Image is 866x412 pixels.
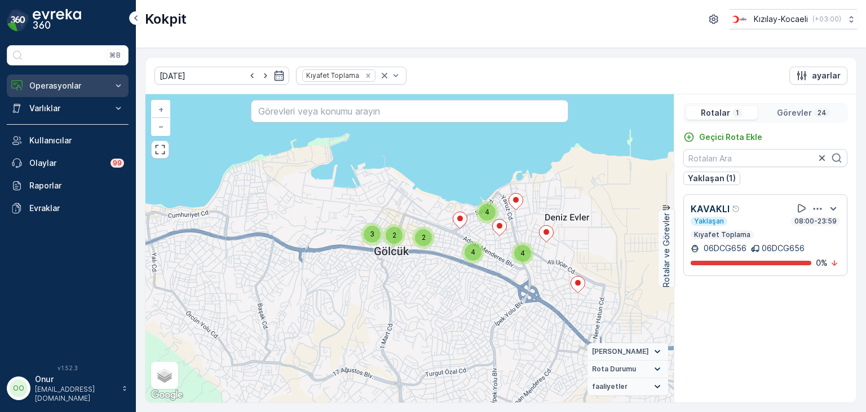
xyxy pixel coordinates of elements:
[7,129,129,152] a: Kullanıcılar
[422,233,426,242] span: 2
[158,121,164,131] span: −
[789,67,847,85] button: ayarlar
[485,208,489,216] span: 4
[520,249,525,257] span: 4
[816,108,828,117] p: 24
[109,51,121,60] p: ⌘B
[693,230,752,239] p: Kıyafet Toplama
[762,243,805,254] p: 06DCG656
[7,197,129,220] a: Evraklar
[29,80,106,91] p: Operasyonlar
[701,107,730,119] p: Rotalar
[701,243,746,254] p: 06DCG656
[511,242,534,265] div: 4
[35,385,116,403] p: [EMAIL_ADDRESS][DOMAIN_NAME]
[812,70,841,81] p: ayarlar
[7,152,129,174] a: Olaylar99
[29,203,124,214] p: Evraklar
[158,104,164,114] span: +
[145,10,187,28] p: Kokpit
[693,217,725,226] p: Yaklaşan
[152,101,169,118] a: Yakınlaştır
[592,347,649,356] span: [PERSON_NAME]
[370,230,374,238] span: 3
[587,378,668,396] summary: faaliyetler
[7,97,129,120] button: Varlıklar
[251,100,568,122] input: Görevleri veya konumu arayın
[361,223,383,246] div: 3
[730,9,857,29] button: Kızılay-Kocaeli(+03:00)
[392,231,396,239] span: 2
[29,180,124,191] p: Raporlar
[683,149,847,167] input: Rotaları Ara
[33,9,81,32] img: logo_dark-DEwI_e13.png
[735,108,740,117] p: 1
[154,67,289,85] input: dd/mm/yyyy
[691,202,730,216] p: KAVAKLI
[35,374,116,385] p: Onur
[7,9,29,32] img: logo
[732,204,741,213] div: Yardım Araç İkonu
[587,361,668,378] summary: Rota Durumu
[148,388,185,402] a: Bu bölgeyi Google Haritalar'da açın (yeni pencerede açılır)
[661,213,672,287] p: Rotalar ve Görevler
[812,15,841,24] p: ( +03:00 )
[592,382,628,391] span: faaliyetler
[7,74,129,97] button: Operasyonlar
[592,365,636,374] span: Rota Durumu
[777,107,812,119] p: Görevler
[383,224,405,247] div: 2
[113,159,122,168] p: 99
[476,201,498,223] div: 4
[7,365,129,371] span: v 1.52.3
[7,174,129,197] a: Raporlar
[683,172,740,185] button: Yaklaşan (1)
[462,241,484,264] div: 4
[730,13,749,25] img: k%C4%B1z%C4%B1lay_0jL9uU1.png
[587,343,668,361] summary: [PERSON_NAME]
[754,14,808,25] p: Kızılay-Kocaeli
[29,103,106,114] p: Varlıklar
[303,70,361,81] div: Kıyafet Toplama
[471,248,475,256] span: 4
[816,257,828,269] p: 0 %
[7,374,129,403] button: OOOnur[EMAIL_ADDRESS][DOMAIN_NAME]
[152,118,169,135] a: Uzaklaştır
[412,226,435,249] div: 2
[699,132,762,143] p: Geçici Rota Ekle
[152,363,177,388] a: Layers
[793,217,838,226] p: 08:00-23:59
[683,132,762,143] a: Geçici Rota Ekle
[362,71,374,80] div: Remove Kıyafet Toplama
[29,135,124,146] p: Kullanıcılar
[29,157,104,169] p: Olaylar
[10,379,28,397] div: OO
[148,388,185,402] img: Google
[688,173,736,184] p: Yaklaşan (1)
